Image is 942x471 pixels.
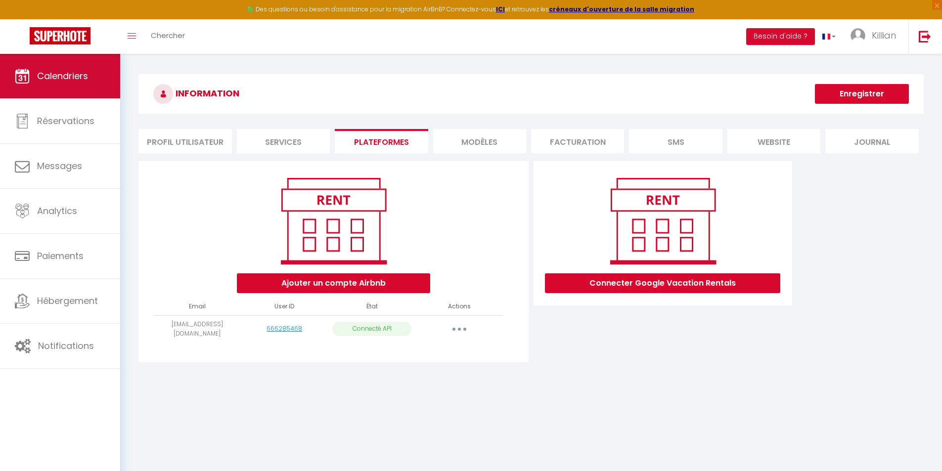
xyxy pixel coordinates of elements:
[37,115,94,127] span: Réservations
[549,5,694,13] a: créneaux d'ouverture de la salle migration
[37,250,84,262] span: Paiements
[919,30,931,43] img: logout
[531,129,624,153] li: Facturation
[153,298,241,315] th: Email
[37,295,98,307] span: Hébergement
[37,160,82,172] span: Messages
[825,129,918,153] li: Journal
[433,129,526,153] li: MODÈLES
[629,129,722,153] li: SMS
[727,129,820,153] li: website
[30,27,90,44] img: Super Booking
[332,322,412,336] p: Connecté API
[843,19,908,54] a: ... Killian
[237,273,430,293] button: Ajouter un compte Airbnb
[496,5,505,13] a: ICI
[545,273,780,293] button: Connecter Google Vacation Rentals
[267,324,302,333] a: 666285468
[241,298,328,315] th: User ID
[153,315,241,343] td: [EMAIL_ADDRESS][DOMAIN_NAME]
[237,129,330,153] li: Services
[138,74,924,114] h3: INFORMATION
[38,340,94,352] span: Notifications
[746,28,815,45] button: Besoin d'aide ?
[851,28,865,43] img: ...
[815,84,909,104] button: Enregistrer
[138,129,231,153] li: Profil Utilisateur
[151,30,185,41] span: Chercher
[143,19,192,54] a: Chercher
[328,298,416,315] th: État
[900,427,935,464] iframe: Chat
[415,298,503,315] th: Actions
[37,70,88,82] span: Calendriers
[37,205,77,217] span: Analytics
[8,4,38,34] button: Ouvrir le widget de chat LiveChat
[270,173,397,268] img: rent.png
[600,173,726,268] img: rent.png
[872,29,896,42] span: Killian
[335,129,428,153] li: Plateformes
